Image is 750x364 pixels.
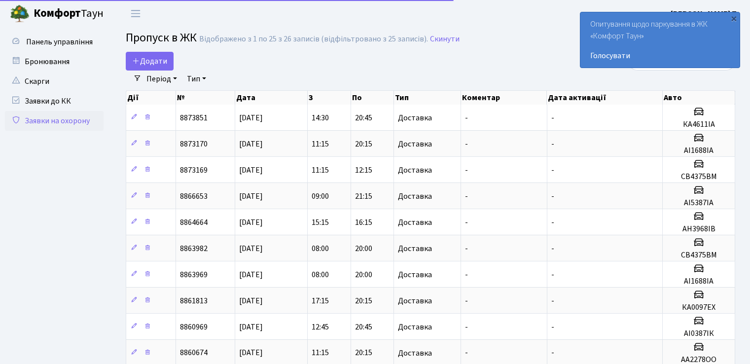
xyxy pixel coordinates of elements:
[667,303,731,312] h5: КА0097ЕХ
[312,322,329,332] span: 12:45
[355,139,372,149] span: 20:15
[465,191,468,202] span: -
[430,35,460,44] a: Скинути
[355,165,372,176] span: 12:15
[551,217,554,228] span: -
[551,295,554,306] span: -
[547,91,663,105] th: Дата активації
[239,348,263,359] span: [DATE]
[551,322,554,332] span: -
[132,56,167,67] span: Додати
[239,295,263,306] span: [DATE]
[312,217,329,228] span: 15:15
[199,35,428,44] div: Відображено з 1 по 25 з 26 записів (відфільтровано з 25 записів).
[355,295,372,306] span: 20:15
[398,323,432,331] span: Доставка
[143,71,181,87] a: Період
[126,29,197,46] span: Пропуск в ЖК
[551,165,554,176] span: -
[180,165,208,176] span: 8873169
[398,140,432,148] span: Доставка
[667,277,731,286] h5: АІ1688ІА
[180,295,208,306] span: 8861813
[180,191,208,202] span: 8866653
[355,112,372,123] span: 20:45
[667,146,731,155] h5: АІ1688ІА
[398,297,432,305] span: Доставка
[239,243,263,254] span: [DATE]
[671,8,738,19] b: [PERSON_NAME] Т.
[398,114,432,122] span: Доставка
[667,172,731,182] h5: СВ4375ВМ
[180,269,208,280] span: 8863969
[398,245,432,253] span: Доставка
[5,111,104,131] a: Заявки на охорону
[312,348,329,359] span: 11:15
[355,348,372,359] span: 20:15
[667,329,731,338] h5: АІ0387ІК
[465,165,468,176] span: -
[590,50,730,62] a: Голосувати
[663,91,735,105] th: Авто
[239,139,263,149] span: [DATE]
[239,217,263,228] span: [DATE]
[551,112,554,123] span: -
[398,218,432,226] span: Доставка
[551,269,554,280] span: -
[465,348,468,359] span: -
[312,139,329,149] span: 11:15
[5,91,104,111] a: Заявки до КК
[667,224,731,234] h5: АН3968ІВ
[667,120,731,129] h5: КА4611ІА
[126,91,176,105] th: Дії
[461,91,547,105] th: Коментар
[34,5,81,21] b: Комфорт
[465,112,468,123] span: -
[465,269,468,280] span: -
[34,5,104,22] span: Таун
[465,295,468,306] span: -
[235,91,308,105] th: Дата
[239,191,263,202] span: [DATE]
[180,112,208,123] span: 8873851
[5,52,104,72] a: Бронювання
[312,165,329,176] span: 11:15
[308,91,351,105] th: З
[398,271,432,279] span: Доставка
[239,112,263,123] span: [DATE]
[5,32,104,52] a: Панель управління
[355,191,372,202] span: 21:15
[551,348,554,359] span: -
[355,322,372,332] span: 20:45
[312,243,329,254] span: 08:00
[180,139,208,149] span: 8873170
[10,4,30,24] img: logo.png
[180,217,208,228] span: 8864664
[355,243,372,254] span: 20:00
[551,191,554,202] span: -
[312,295,329,306] span: 17:15
[239,269,263,280] span: [DATE]
[180,243,208,254] span: 8863982
[239,165,263,176] span: [DATE]
[176,91,235,105] th: №
[5,72,104,91] a: Скарги
[465,243,468,254] span: -
[394,91,461,105] th: Тип
[355,217,372,228] span: 16:15
[312,269,329,280] span: 08:00
[351,91,394,105] th: По
[312,191,329,202] span: 09:00
[183,71,210,87] a: Тип
[26,36,93,47] span: Панель управління
[123,5,148,22] button: Переключити навігацію
[671,8,738,20] a: [PERSON_NAME] Т.
[180,348,208,359] span: 8860674
[551,243,554,254] span: -
[180,322,208,332] span: 8860969
[465,322,468,332] span: -
[465,139,468,149] span: -
[398,349,432,357] span: Доставка
[398,192,432,200] span: Доставка
[355,269,372,280] span: 20:00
